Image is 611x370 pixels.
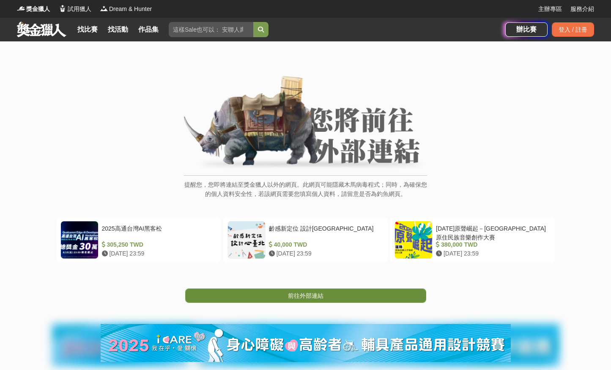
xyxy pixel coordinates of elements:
a: 齡感新定位 設計[GEOGRAPHIC_DATA] 40,000 TWD [DATE] 23:59 [223,217,388,263]
a: LogoDream & Hunter [100,5,152,14]
a: 2025高通台灣AI黑客松 305,250 TWD [DATE] 23:59 [56,217,221,263]
a: Logo試用獵人 [58,5,91,14]
p: 提醒您，您即將連結至獎金獵人以外的網頁。此網頁可能隱藏木馬病毒程式；同時，為確保您的個人資料安全性，若該網頁需要您填寫個人資料，請留意是否為釣魚網頁。 [184,180,427,207]
div: 齡感新定位 設計[GEOGRAPHIC_DATA] [269,224,380,240]
div: 380,000 TWD [436,240,547,249]
div: [DATE]原聲崛起－[GEOGRAPHIC_DATA]原住民族音樂創作大賽 [436,224,547,240]
span: 試用獵人 [68,5,91,14]
div: 登入 / 註冊 [552,22,594,37]
a: 主辦專區 [538,5,562,14]
img: External Link Banner [184,76,427,171]
a: Logo獎金獵人 [17,5,50,14]
img: Logo [17,4,25,13]
div: [DATE] 23:59 [269,249,380,258]
a: 作品集 [135,24,162,35]
input: 這樣Sale也可以： 安聯人壽創意銷售法募集 [169,22,253,37]
div: 305,250 TWD [102,240,213,249]
a: 辦比賽 [505,22,548,37]
span: 獎金獵人 [26,5,50,14]
img: Logo [58,4,67,13]
div: [DATE] 23:59 [436,249,547,258]
a: 找活動 [104,24,132,35]
img: 82ada7f3-464c-43f2-bb4a-5bc5a90ad784.jpg [101,324,511,362]
div: 2025高通台灣AI黑客松 [102,224,213,240]
span: 前往外部連結 [288,292,323,299]
img: Logo [100,4,108,13]
span: Dream & Hunter [109,5,152,14]
a: [DATE]原聲崛起－[GEOGRAPHIC_DATA]原住民族音樂創作大賽 380,000 TWD [DATE] 23:59 [390,217,555,263]
a: 前往外部連結 [185,288,426,303]
a: 找比賽 [74,24,101,35]
div: [DATE] 23:59 [102,249,213,258]
div: 40,000 TWD [269,240,380,249]
a: 服務介紹 [570,5,594,14]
